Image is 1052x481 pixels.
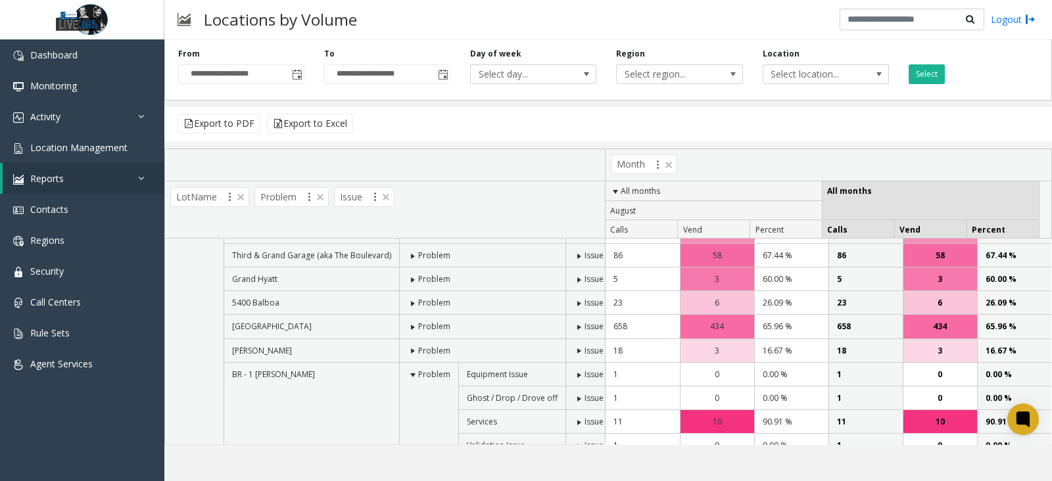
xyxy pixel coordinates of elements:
[30,141,128,154] span: Location Management
[418,297,450,308] span: Problem
[677,220,750,239] th: Vend
[13,267,24,277] img: 'icon'
[30,110,60,123] span: Activity
[30,234,64,246] span: Regions
[30,357,93,370] span: Agent Services
[754,267,828,291] td: 60.00 %
[710,320,724,332] span: 434
[763,48,800,60] label: Location
[909,64,945,84] button: Select
[467,369,528,380] span: Equipment Issue
[936,249,945,262] span: 58
[418,345,450,356] span: Problem
[754,244,828,267] td: 67.44 %
[616,48,645,60] label: Region
[715,296,719,309] span: 6
[334,187,394,207] span: Issue
[977,267,1051,291] td: 60.00 %
[13,359,24,370] img: 'icon'
[828,434,903,457] td: 1
[418,369,450,380] span: Problem
[750,220,822,239] th: Percent
[828,363,903,386] td: 1
[713,415,722,428] span: 10
[606,201,823,220] th: August
[715,439,719,451] span: 0
[938,439,942,451] span: 0
[713,249,722,262] span: 58
[611,154,677,174] span: Month
[13,143,24,154] img: 'icon'
[178,3,191,35] img: pageIcon
[467,440,525,451] span: Validation Issue
[991,12,1036,26] a: Logout
[232,297,279,308] span: 5400 Balboa
[977,434,1051,457] td: 0.00 %
[585,392,604,403] span: Issue
[324,48,335,60] label: To
[13,81,24,92] img: 'icon'
[606,244,680,267] td: 86
[585,250,604,261] span: Issue
[938,296,942,309] span: 6
[977,339,1051,363] td: 16.67 %
[828,386,903,410] td: 1
[178,114,260,133] button: Export to PDF
[30,296,81,308] span: Call Centers
[715,273,719,285] span: 3
[606,363,680,386] td: 1
[30,49,78,61] span: Dashboard
[606,315,680,338] td: 658
[471,65,571,83] span: Select day...
[232,369,315,380] span: BR - 1 [PERSON_NAME]
[232,273,277,285] span: Grand Hyatt
[30,265,64,277] span: Security
[30,327,70,339] span: Rule Sets
[977,410,1051,434] td: 90.91 %
[3,163,164,194] a: Reports
[977,386,1051,410] td: 0.00 %
[1025,12,1036,26] img: logout
[418,250,450,261] span: Problem
[470,48,521,60] label: Day of week
[894,220,967,239] th: Vend
[822,220,894,239] th: Calls
[606,267,680,291] td: 5
[585,297,604,308] span: Issue
[232,250,391,261] span: Third & Grand Garage (aka The Boulevard)
[170,187,249,207] span: LotName
[606,291,680,315] td: 23
[938,344,942,357] span: 3
[606,434,680,457] td: 1
[715,344,719,357] span: 3
[13,298,24,308] img: 'icon'
[585,369,604,380] span: Issue
[828,244,903,267] td: 86
[715,392,719,404] span: 0
[13,205,24,216] img: 'icon'
[938,392,942,404] span: 0
[977,244,1051,267] td: 67.44 %
[30,80,77,92] span: Monitoring
[232,345,292,356] span: [PERSON_NAME]
[977,363,1051,386] td: 0.00 %
[30,203,68,216] span: Contacts
[585,416,604,427] span: Issue
[754,363,828,386] td: 0.00 %
[267,114,353,133] button: Export to Excel
[13,51,24,61] img: 'icon'
[977,315,1051,338] td: 65.96 %
[585,321,604,332] span: Issue
[754,386,828,410] td: 0.00 %
[828,315,903,338] td: 658
[828,291,903,315] td: 23
[585,273,604,285] span: Issue
[977,291,1051,315] td: 26.09 %
[936,415,945,428] span: 10
[289,65,304,83] span: Toggle popup
[938,273,942,285] span: 3
[585,345,604,356] span: Issue
[754,291,828,315] td: 26.09 %
[938,368,942,380] span: 0
[715,368,719,380] span: 0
